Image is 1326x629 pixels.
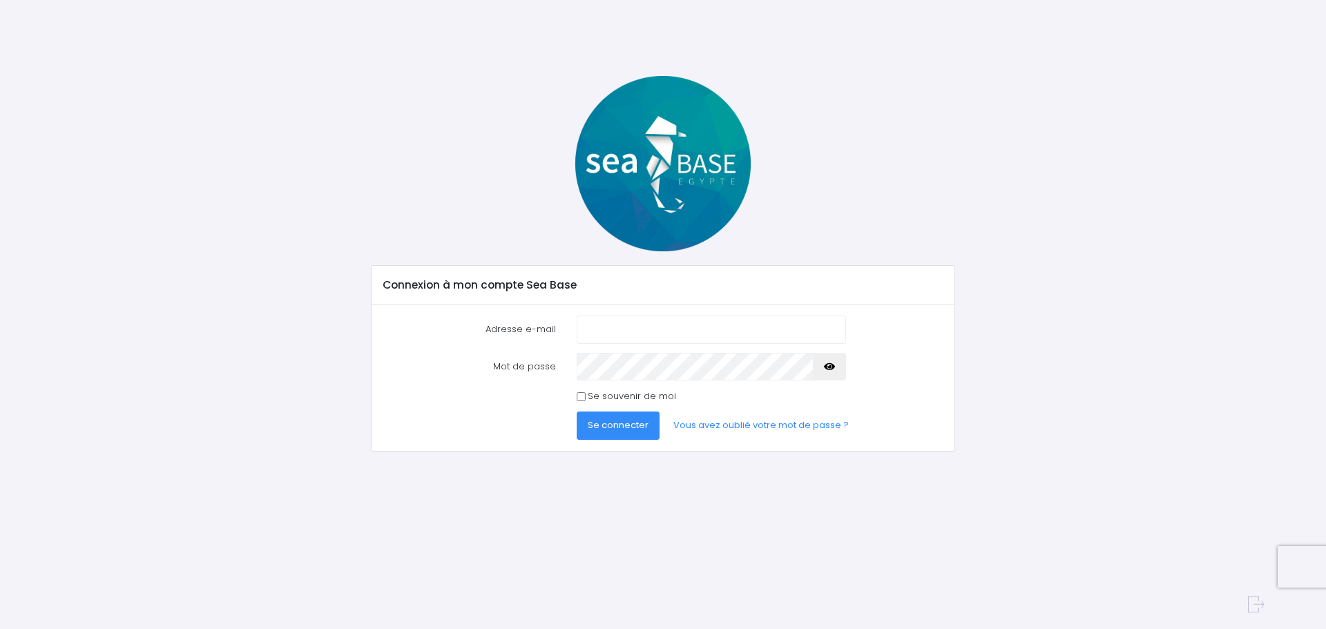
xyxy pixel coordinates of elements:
label: Se souvenir de moi [588,389,676,403]
span: Se connecter [588,418,648,432]
button: Se connecter [577,412,660,439]
label: Mot de passe [373,353,566,380]
label: Adresse e-mail [373,316,566,343]
div: Connexion à mon compte Sea Base [372,266,954,304]
a: Vous avez oublié votre mot de passe ? [662,412,860,439]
